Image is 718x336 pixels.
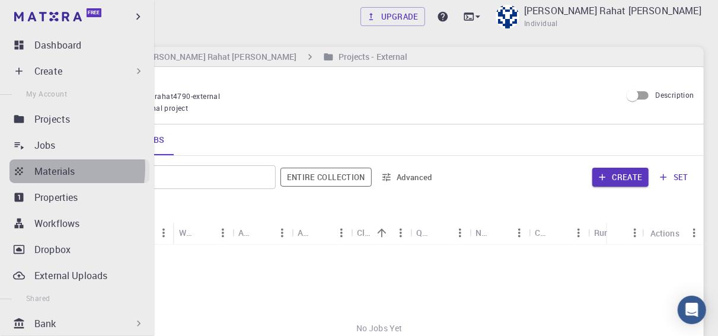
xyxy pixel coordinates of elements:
p: Properties [34,190,78,204]
button: Sort [550,223,569,242]
button: Menu [626,223,644,242]
span: rahat4790-external [155,91,225,101]
div: Status [607,222,644,245]
nav: breadcrumb [59,50,410,63]
button: Create [592,168,649,187]
div: Cluster [351,221,410,244]
div: Application [232,221,292,244]
button: Sort [313,223,332,242]
span: My Account [26,89,67,98]
img: logo [14,12,82,21]
div: Workflow Name [173,221,232,244]
p: External [94,76,612,91]
div: Actions [650,222,679,245]
a: Dropbox [9,238,149,261]
a: Projects [9,107,149,131]
p: [PERSON_NAME] Rahat [PERSON_NAME] [524,4,701,18]
a: External Uploads [9,264,149,287]
div: Queue [410,221,470,244]
p: Materials [34,164,75,178]
h6: [PERSON_NAME] Rahat [PERSON_NAME] [136,50,296,63]
button: Sort [194,223,213,242]
button: Entire collection [280,168,372,187]
button: Menu [685,223,704,242]
div: Nodes [476,221,491,244]
button: Sort [254,223,273,242]
button: Sort [432,223,451,242]
button: Menu [510,223,529,242]
div: Application Version [298,221,313,244]
button: set [653,168,694,187]
button: Menu [391,223,410,242]
div: Cores [529,221,588,244]
div: Actions [644,222,704,245]
img: Kazi Rahat Hosain [496,5,519,28]
a: Workflows [9,212,149,235]
p: Dashboard [34,38,81,52]
button: Menu [569,223,588,242]
button: Sort [491,223,510,242]
a: Materials [9,159,149,183]
span: Individual [524,18,558,30]
button: Menu [213,223,232,242]
span: Shared [26,293,50,303]
div: Bank [9,312,149,335]
a: Upgrade [360,7,425,26]
button: Menu [273,223,292,242]
span: Support [24,8,66,19]
p: External Uploads [34,268,107,283]
button: Menu [154,223,173,242]
a: Dashboard [9,33,149,57]
p: Jobs [34,138,56,152]
span: Filter throughout whole library including sets (folders) [280,168,372,187]
button: Menu [451,223,470,242]
p: Projects [34,112,70,126]
div: Create [9,59,149,83]
div: Open Intercom Messenger [678,296,706,324]
p: Dropbox [34,242,71,257]
div: Application Version [292,221,351,244]
div: Queue [416,221,432,244]
div: Nodes [470,221,529,244]
p: Bank [34,316,56,331]
h6: Projects - External [334,50,408,63]
button: Sort [372,223,391,242]
a: Properties [9,185,149,209]
button: Sort [613,223,632,242]
span: External project [135,103,188,114]
div: Cluster [357,221,372,244]
div: Application [238,221,254,244]
div: Cores [535,221,550,244]
span: Description [656,90,694,100]
p: Workflows [34,216,79,231]
button: Menu [332,223,351,242]
button: Advanced [376,168,438,187]
a: Jobs [9,133,149,157]
p: Create [34,64,62,78]
div: Workflow Name [179,221,194,244]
